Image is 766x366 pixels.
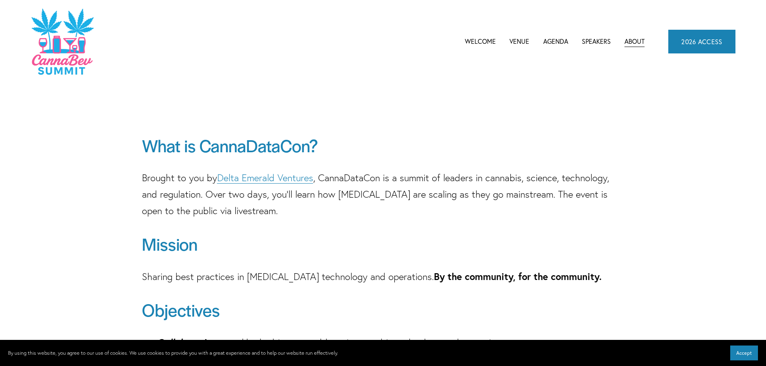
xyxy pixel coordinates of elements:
em: ollaboration [164,336,217,349]
span: Mission [142,232,197,256]
a: folder dropdown [543,35,568,47]
a: Venue [509,35,529,47]
span: Agenda [543,36,568,47]
span: Accept [736,350,752,356]
a: About [624,35,645,47]
span: Objectives [142,298,220,321]
a: Welcome [465,35,496,47]
p: Brought to you by , CannaDataCon is a summit of leaders in cannabis, science, technology, and reg... [142,170,624,219]
button: Accept [730,346,758,360]
img: CannaDataCon [31,8,94,76]
a: Speakers [582,35,611,47]
span: What is CannaDataCon? [142,133,318,157]
p: Sharing best practices in [MEDICAL_DATA] technology and operations. [142,268,624,285]
p: to tackle the biggest problems in cannabis technology and operations [158,334,624,351]
a: 2026 ACCESS [668,30,735,53]
p: By using this website, you agree to our use of cookies. We use cookies to provide you with a grea... [8,349,338,358]
strong: By the community, for the community. [434,270,602,283]
a: Delta Emerald Ventures [217,172,313,184]
strong: C [158,336,217,349]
